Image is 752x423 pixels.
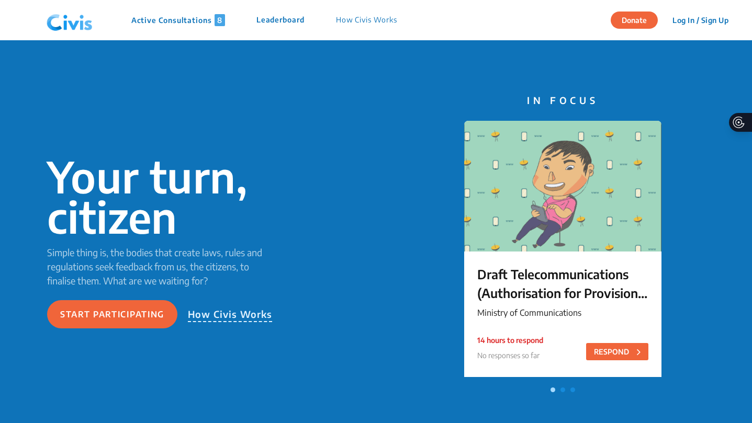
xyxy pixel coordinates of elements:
[477,335,543,346] p: 14 hours to respond
[666,12,735,28] button: Log In / Sign Up
[47,300,177,328] button: Start participating
[215,14,225,26] span: 8
[611,14,666,25] a: Donate
[188,307,273,322] p: How Civis Works
[47,156,277,237] p: Your turn, citizen
[42,5,97,36] img: navlogo.png
[131,14,225,26] p: Active Consultations
[586,343,648,360] button: RESPOND
[477,265,648,302] p: Draft Telecommunications (Authorisation for Provision of Main Telecommunication Services) Rules, ...
[477,351,540,360] span: No responses so far
[256,14,305,26] p: Leaderboard
[47,245,277,288] p: Simple thing is, the bodies that create laws, rules and regulations seek feedback from us, the ci...
[464,93,661,107] p: IN FOCUS
[477,306,648,319] p: Ministry of Communications
[464,121,661,382] a: Draft Telecommunications (Authorisation for Provision of Main Telecommunication Services) Rules, ...
[336,14,397,26] p: How Civis Works
[611,12,658,29] button: Donate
